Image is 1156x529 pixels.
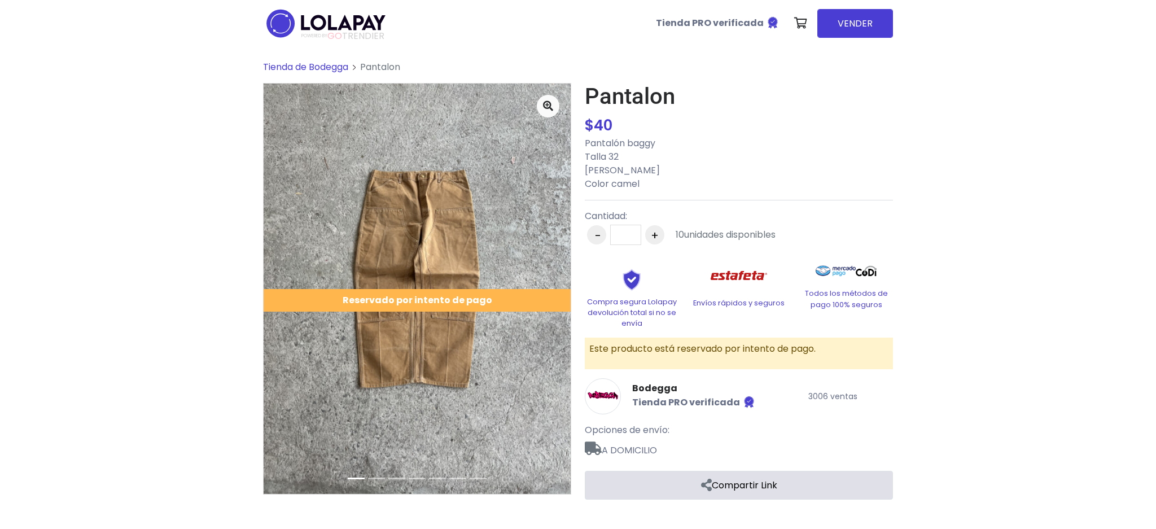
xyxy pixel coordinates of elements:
nav: breadcrumb [263,60,893,83]
span: TRENDIER [301,31,384,41]
button: - [587,225,606,244]
div: Reservado por intento de pago [264,289,571,312]
p: Compra segura Lolapay devolución total si no se envía [585,296,678,329]
span: 10 [676,228,684,241]
img: Tienda verificada [742,395,756,409]
b: Tienda PRO verificada [632,396,740,409]
a: Tienda de Bodegga [263,60,348,73]
a: VENDER [817,9,893,38]
span: A DOMICILIO [585,437,893,457]
img: logo [263,6,389,41]
b: Tienda PRO verificada [656,16,764,29]
div: unidades disponibles [676,228,776,242]
img: Shield [603,269,660,290]
img: Codi Logo [856,260,877,282]
img: medium_1715757790145.jpeg [264,84,571,494]
img: Tienda verificada [766,16,780,29]
span: POWERED BY [301,33,327,39]
a: Bodegga [632,382,756,395]
div: $ [585,115,893,137]
p: Envíos rápidos y seguros [692,298,786,308]
span: Opciones de envío: [585,423,669,436]
p: Todos los métodos de pago 100% seguros [799,288,893,309]
h1: Pantalon [585,83,893,110]
a: Compartir Link [585,471,893,500]
img: Mercado Pago Logo [816,260,856,282]
p: Pantalón baggy Talla 32 [PERSON_NAME] Color camel [585,137,893,191]
small: 3006 ventas [808,391,857,402]
span: Pantalon [360,60,400,73]
button: + [645,225,664,244]
p: Este producto está reservado por intento de pago. [589,342,888,356]
span: GO [327,29,342,42]
span: 40 [594,115,612,135]
img: Estafeta Logo [702,260,777,292]
img: Bodegga [585,378,621,414]
p: Cantidad: [585,209,776,223]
